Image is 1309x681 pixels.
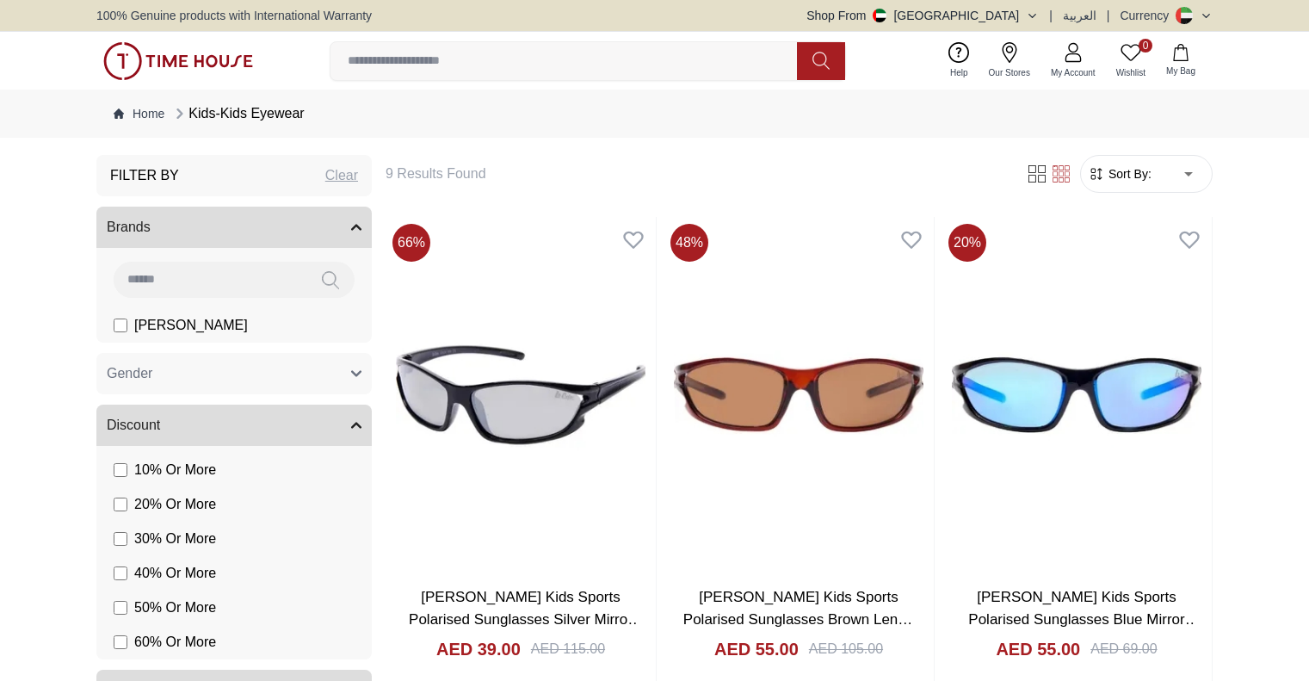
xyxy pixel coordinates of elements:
[948,224,986,262] span: 20 %
[392,224,430,262] span: 66 %
[664,217,934,573] img: Lee Cooper Kids Sports Polarised Sunglasses Brown Lens - LCK101C02
[873,9,886,22] img: United Arab Emirates
[979,39,1040,83] a: Our Stores
[1139,39,1152,53] span: 0
[942,217,1212,573] img: Lee Cooper Kids Sports Polarised Sunglasses Blue Mirror Lens - LCK101C03
[1063,7,1096,24] button: العربية
[114,463,127,477] input: 10% Or More
[114,105,164,122] a: Home
[531,639,605,659] div: AED 115.00
[96,405,372,446] button: Discount
[386,217,656,573] img: Lee Cooper Kids Sports Polarised Sunglasses Silver Mirror Lens - LCK101C01
[1156,40,1206,81] button: My Bag
[409,589,642,649] a: [PERSON_NAME] Kids Sports Polarised Sunglasses Silver Mirror Lens - LCK101C01
[943,66,975,79] span: Help
[114,601,127,615] input: 50% Or More
[107,363,152,384] span: Gender
[940,39,979,83] a: Help
[1106,39,1156,83] a: 0Wishlist
[1088,165,1152,183] button: Sort By:
[114,635,127,649] input: 60% Or More
[107,217,151,238] span: Brands
[103,42,253,80] img: ...
[134,460,216,480] span: 10 % Or More
[107,415,160,436] span: Discount
[110,165,179,186] h3: Filter By
[1044,66,1102,79] span: My Account
[114,319,127,332] input: [PERSON_NAME]
[1120,7,1176,24] div: Currency
[134,315,248,336] span: [PERSON_NAME]
[1049,7,1053,24] span: |
[134,529,216,549] span: 30 % Or More
[436,637,521,661] h4: AED 39.00
[96,353,372,394] button: Gender
[809,639,883,659] div: AED 105.00
[714,637,799,661] h4: AED 55.00
[134,563,216,584] span: 40 % Or More
[1090,639,1157,659] div: AED 69.00
[683,589,914,649] a: [PERSON_NAME] Kids Sports Polarised Sunglasses Brown Lens - LCK101C02
[114,566,127,580] input: 40% Or More
[386,164,1004,184] h6: 9 Results Found
[1105,165,1152,183] span: Sort By:
[968,589,1199,649] a: [PERSON_NAME] Kids Sports Polarised Sunglasses Blue Mirror Lens - LCK101C03
[982,66,1037,79] span: Our Stores
[670,224,708,262] span: 48 %
[134,597,216,618] span: 50 % Or More
[134,632,216,653] span: 60 % Or More
[1109,66,1152,79] span: Wishlist
[171,103,304,124] div: Kids-Kids Eyewear
[134,494,216,515] span: 20 % Or More
[996,637,1080,661] h4: AED 55.00
[806,7,1039,24] button: Shop From[GEOGRAPHIC_DATA]
[96,90,1213,138] nav: Breadcrumb
[325,165,358,186] div: Clear
[96,207,372,248] button: Brands
[114,532,127,546] input: 30% Or More
[96,7,372,24] span: 100% Genuine products with International Warranty
[1107,7,1110,24] span: |
[1159,65,1202,77] span: My Bag
[114,498,127,511] input: 20% Or More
